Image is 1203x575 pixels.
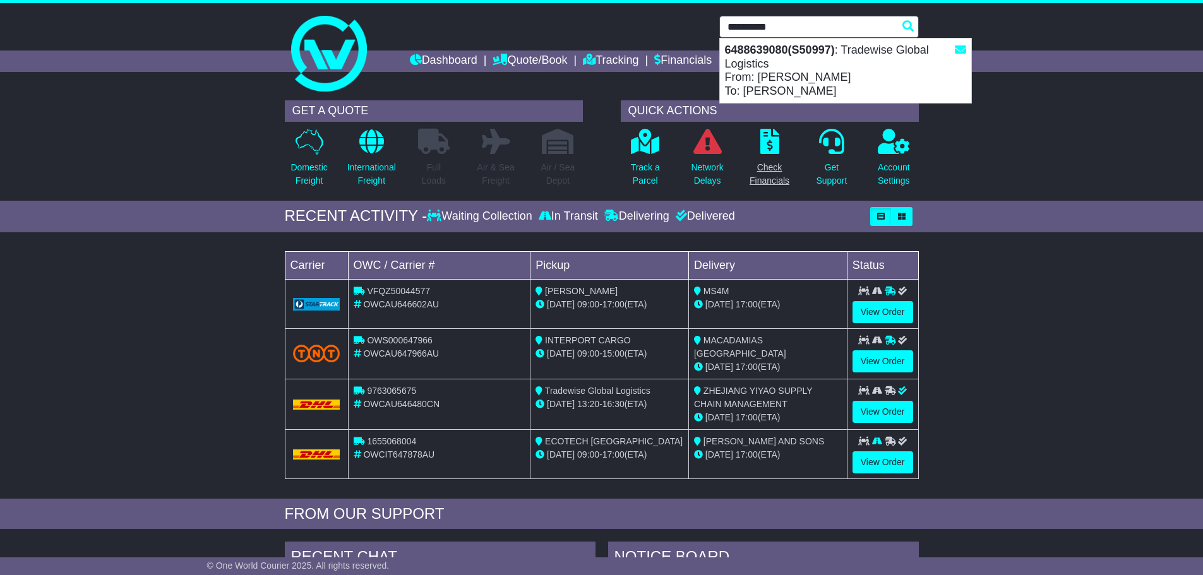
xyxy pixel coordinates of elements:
a: AccountSettings [877,128,911,194]
div: (ETA) [694,298,842,311]
span: [DATE] [547,449,575,459]
div: Delivered [673,210,735,223]
span: [DATE] [547,299,575,309]
p: Track a Parcel [631,161,660,187]
span: 17:00 [736,362,758,372]
div: (ETA) [694,448,842,461]
p: Account Settings [878,161,910,187]
div: - (ETA) [536,398,683,411]
span: [PERSON_NAME] AND SONS [703,436,824,446]
span: 16:30 [602,399,625,409]
span: [DATE] [547,348,575,359]
span: 17:00 [602,299,625,309]
span: 17:00 [736,412,758,422]
span: ECOTECH [GEOGRAPHIC_DATA] [545,436,683,446]
a: View Order [853,451,913,473]
p: Check Financials [750,161,789,187]
span: 9763065675 [367,386,416,396]
span: 1655068004 [367,436,416,446]
img: DHL.png [293,449,340,459]
span: [DATE] [705,299,733,309]
p: Air & Sea Freight [477,161,515,187]
a: CheckFinancials [749,128,790,194]
div: : Tradewise Global Logistics From: [PERSON_NAME] To: [PERSON_NAME] [720,39,971,103]
span: VFQZ50044577 [367,286,430,296]
span: 17:00 [736,299,758,309]
span: MACADAMIAS [GEOGRAPHIC_DATA] [694,335,786,359]
a: DomesticFreight [290,128,328,194]
span: 09:00 [577,449,599,459]
a: Track aParcel [630,128,661,194]
span: OWCAU646480CN [363,399,440,409]
strong: 6488639080(S50997) [725,44,835,56]
span: [DATE] [705,362,733,372]
div: RECENT ACTIVITY - [285,207,428,225]
div: FROM OUR SUPPORT [285,505,919,523]
span: [DATE] [705,449,733,459]
div: - (ETA) [536,448,683,461]
td: Delivery [688,251,847,279]
p: Get Support [816,161,847,187]
div: In Transit [536,210,601,223]
div: QUICK ACTIONS [621,100,919,122]
a: GetSupport [815,128,847,194]
span: OWS000647966 [367,335,433,345]
td: OWC / Carrier # [348,251,530,279]
a: Quote/Book [493,50,567,72]
span: Tradewise Global Logistics [545,386,650,396]
span: 17:00 [736,449,758,459]
span: 09:00 [577,348,599,359]
span: 09:00 [577,299,599,309]
div: - (ETA) [536,347,683,360]
span: [PERSON_NAME] [545,286,618,296]
a: View Order [853,301,913,323]
p: International Freight [347,161,396,187]
a: NetworkDelays [690,128,724,194]
p: Air / Sea Depot [541,161,575,187]
a: Dashboard [410,50,477,72]
div: (ETA) [694,360,842,374]
span: MS4M [703,286,729,296]
span: © One World Courier 2025. All rights reserved. [207,560,390,571]
span: 17:00 [602,449,625,459]
div: (ETA) [694,411,842,424]
img: GetCarrierServiceLogo [293,298,340,311]
span: 15:00 [602,348,625,359]
img: DHL.png [293,400,340,410]
a: View Order [853,350,913,372]
span: INTERPORT CARGO [545,335,631,345]
span: OWCIT647878AU [363,449,434,459]
td: Carrier [285,251,348,279]
span: ZHEJIANG YIYAO SUPPLY CHAIN MANAGEMENT [694,386,812,409]
p: Network Delays [691,161,723,187]
a: InternationalFreight [347,128,397,194]
a: View Order [853,401,913,423]
a: Tracking [583,50,638,72]
td: Pickup [530,251,689,279]
div: Waiting Collection [427,210,535,223]
span: [DATE] [705,412,733,422]
p: Full Loads [418,161,450,187]
td: Status [847,251,918,279]
div: Delivering [601,210,673,223]
span: OWCAU646602AU [363,299,439,309]
span: OWCAU647966AU [363,348,439,359]
span: 13:20 [577,399,599,409]
div: GET A QUOTE [285,100,583,122]
img: TNT_Domestic.png [293,345,340,362]
p: Domestic Freight [290,161,327,187]
div: - (ETA) [536,298,683,311]
a: Financials [654,50,712,72]
span: [DATE] [547,399,575,409]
